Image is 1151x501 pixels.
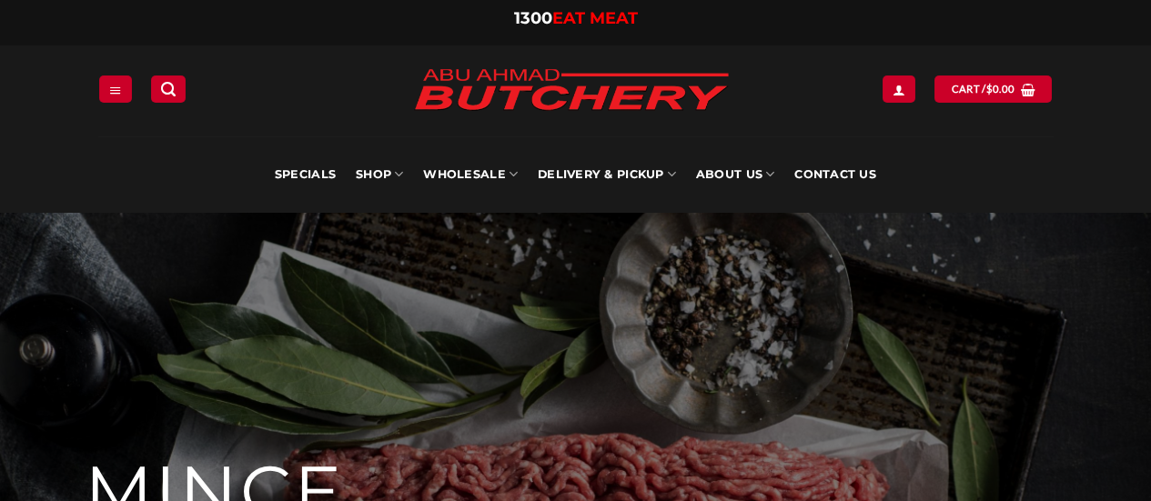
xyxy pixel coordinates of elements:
[275,136,336,213] a: Specials
[423,136,518,213] a: Wholesale
[986,83,1015,95] bdi: 0.00
[552,8,638,28] span: EAT MEAT
[99,75,132,102] a: Menu
[696,136,774,213] a: About Us
[399,56,744,125] img: Abu Ahmad Butchery
[934,75,1052,102] a: View cart
[356,136,403,213] a: SHOP
[883,75,915,102] a: Login
[514,8,552,28] span: 1300
[986,81,993,97] span: $
[794,136,876,213] a: Contact Us
[514,8,638,28] a: 1300EAT MEAT
[952,81,1015,97] span: Cart /
[151,75,186,102] a: Search
[538,136,676,213] a: Delivery & Pickup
